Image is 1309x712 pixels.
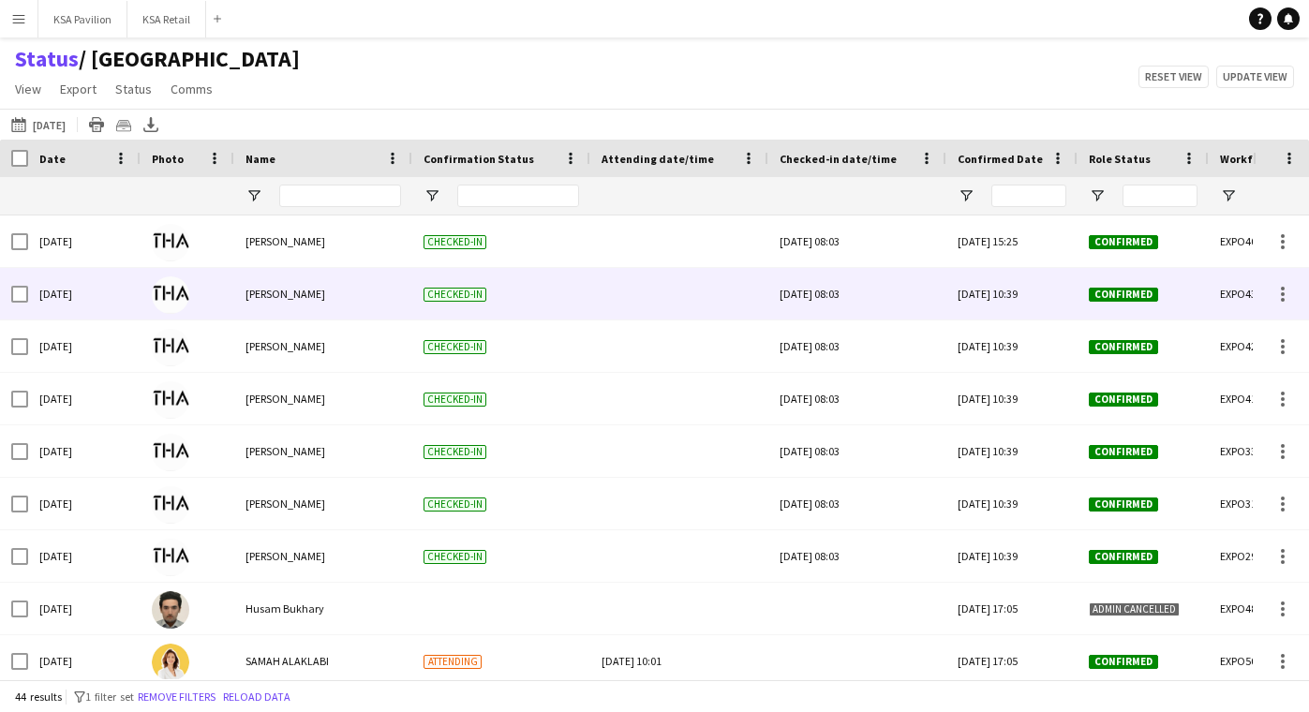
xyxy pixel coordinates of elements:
[245,392,325,406] span: [PERSON_NAME]
[219,687,294,707] button: Reload data
[245,444,325,458] span: [PERSON_NAME]
[112,113,135,136] app-action-btn: Crew files as ZIP
[424,187,440,204] button: Open Filter Menu
[245,287,325,301] span: [PERSON_NAME]
[39,152,66,166] span: Date
[946,373,1078,424] div: [DATE] 10:39
[28,530,141,582] div: [DATE]
[958,152,1043,166] span: Confirmed Date
[245,601,324,616] span: Husam Bukhary
[780,152,897,166] span: Checked-in date/time
[946,425,1078,477] div: [DATE] 10:39
[134,687,219,707] button: Remove filters
[991,185,1066,207] input: Confirmed Date Filter Input
[1216,66,1294,88] button: Update view
[28,635,141,687] div: [DATE]
[424,288,486,302] span: Checked-in
[424,445,486,459] span: Checked-in
[1123,185,1197,207] input: Role Status Filter Input
[85,113,108,136] app-action-btn: Print
[1089,602,1180,616] span: Admin cancelled
[780,268,935,319] div: [DATE] 08:03
[28,425,141,477] div: [DATE]
[424,497,486,512] span: Checked-in
[163,77,220,101] a: Comms
[171,81,213,97] span: Comms
[946,268,1078,319] div: [DATE] 10:39
[28,268,141,319] div: [DATE]
[152,152,184,166] span: Photo
[1089,550,1158,564] span: Confirmed
[152,539,189,576] img: Maki TOGAMI
[85,690,134,704] span: 1 filter set
[245,497,325,511] span: [PERSON_NAME]
[780,478,935,529] div: [DATE] 08:03
[946,215,1078,267] div: [DATE] 15:25
[946,478,1078,529] div: [DATE] 10:39
[602,152,714,166] span: Attending date/time
[424,235,486,249] span: Checked-in
[780,373,935,424] div: [DATE] 08:03
[152,329,189,366] img: Yasumi MORIYAMA
[602,635,757,687] div: [DATE] 10:01
[245,152,275,166] span: Name
[7,113,69,136] button: [DATE]
[152,276,189,314] img: Yoko SUGIMOTO
[60,81,97,97] span: Export
[424,550,486,564] span: Checked-in
[1089,340,1158,354] span: Confirmed
[424,393,486,407] span: Checked-in
[15,81,41,97] span: View
[140,113,162,136] app-action-btn: Export XLSX
[79,45,300,73] span: OSAKA
[946,583,1078,634] div: [DATE] 17:05
[245,339,325,353] span: [PERSON_NAME]
[457,185,579,207] input: Confirmation Status Filter Input
[780,425,935,477] div: [DATE] 08:03
[780,320,935,372] div: [DATE] 08:03
[958,187,974,204] button: Open Filter Menu
[152,381,189,419] img: Tomoko TSUDA
[1089,393,1158,407] span: Confirmed
[52,77,104,101] a: Export
[28,320,141,372] div: [DATE]
[1089,497,1158,512] span: Confirmed
[152,644,189,681] img: SAMAH ALAKLABI
[152,434,189,471] img: Merle Matsuura
[946,635,1078,687] div: [DATE] 17:05
[1089,288,1158,302] span: Confirmed
[245,654,329,668] span: SAMAH ALAKLABI
[1089,235,1158,249] span: Confirmed
[152,486,189,524] img: Mari MORI
[28,478,141,529] div: [DATE]
[28,215,141,267] div: [DATE]
[1220,152,1289,166] span: Workforce ID
[424,152,534,166] span: Confirmation Status
[1089,655,1158,669] span: Confirmed
[28,373,141,424] div: [DATE]
[946,530,1078,582] div: [DATE] 10:39
[115,81,152,97] span: Status
[7,77,49,101] a: View
[245,549,325,563] span: [PERSON_NAME]
[108,77,159,101] a: Status
[1089,152,1151,166] span: Role Status
[424,340,486,354] span: Checked-in
[780,215,935,267] div: [DATE] 08:03
[1220,187,1237,204] button: Open Filter Menu
[28,583,141,634] div: [DATE]
[38,1,127,37] button: KSA Pavilion
[127,1,206,37] button: KSA Retail
[1138,66,1209,88] button: Reset view
[152,591,189,629] img: Husam Bukhary
[424,655,482,669] span: Attending
[245,187,262,204] button: Open Filter Menu
[1089,445,1158,459] span: Confirmed
[1089,187,1106,204] button: Open Filter Menu
[279,185,401,207] input: Name Filter Input
[946,320,1078,372] div: [DATE] 10:39
[15,45,79,73] a: Status
[245,234,325,248] span: [PERSON_NAME]
[780,530,935,582] div: [DATE] 08:03
[152,224,189,261] img: Taeko IKEGAWA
